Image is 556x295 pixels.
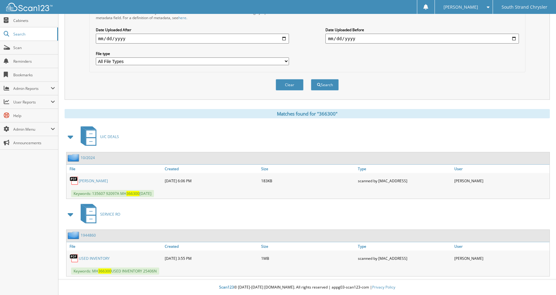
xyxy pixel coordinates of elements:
[372,284,395,290] a: Privacy Policy
[13,72,55,78] span: Bookmarks
[163,242,260,251] a: Created
[260,165,356,173] a: Size
[178,15,186,20] a: here
[453,242,550,251] a: User
[260,242,356,251] a: Size
[96,27,289,32] label: Date Uploaded After
[219,284,234,290] span: Scan123
[325,27,519,32] label: Date Uploaded Before
[325,34,519,44] input: end
[66,165,163,173] a: File
[260,175,356,187] div: 183KB
[98,268,111,274] span: 366300
[13,32,54,37] span: Search
[96,51,289,56] label: File type
[13,99,51,105] span: User Reports
[444,5,478,9] span: [PERSON_NAME]
[453,175,550,187] div: [PERSON_NAME]
[260,252,356,264] div: 1MB
[163,175,260,187] div: [DATE] 6:06 PM
[79,178,108,183] a: [PERSON_NAME]
[66,242,163,251] a: File
[276,79,303,91] button: Clear
[13,140,55,145] span: Announcements
[70,254,79,263] img: PDF.png
[71,268,159,275] span: Keywords: MH USED INVENTORY 25406N
[502,5,547,9] span: South Strand Chrysler
[356,242,453,251] a: Type
[71,190,154,197] span: Keywords: 135607 92097A MH [DATE]
[525,265,556,295] iframe: Chat Widget
[81,155,95,160] a: 10/2024
[13,18,55,23] span: Cabinets
[13,113,55,118] span: Help
[65,109,550,118] div: Matches found for "366300"
[453,165,550,173] a: User
[163,165,260,173] a: Created
[77,202,120,226] a: SERVICE RO
[96,10,289,20] div: All metadata fields are searched by default. Select a cabinet with metadata to enable filtering b...
[96,34,289,44] input: start
[356,175,453,187] div: scanned by [MAC_ADDRESS]
[356,165,453,173] a: Type
[77,124,119,149] a: U/C DEALS
[356,252,453,264] div: scanned by [MAC_ADDRESS]
[311,79,339,91] button: Search
[13,59,55,64] span: Reminders
[6,3,53,11] img: scan123-logo-white.svg
[13,127,51,132] span: Admin Menu
[68,154,81,162] img: folder2.png
[163,252,260,264] div: [DATE] 3:55 PM
[100,134,119,139] span: U/C DEALS
[70,176,79,185] img: PDF.png
[68,231,81,239] img: folder2.png
[453,252,550,264] div: [PERSON_NAME]
[13,86,51,91] span: Admin Reports
[58,280,556,295] div: © [DATE]-[DATE] [DOMAIN_NAME]. All rights reserved | appg03-scan123-com |
[79,256,110,261] a: USED INVENTORY
[13,45,55,50] span: Scan
[126,191,139,196] span: 366300
[81,233,96,238] a: 1944860
[100,212,120,217] span: SERVICE RO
